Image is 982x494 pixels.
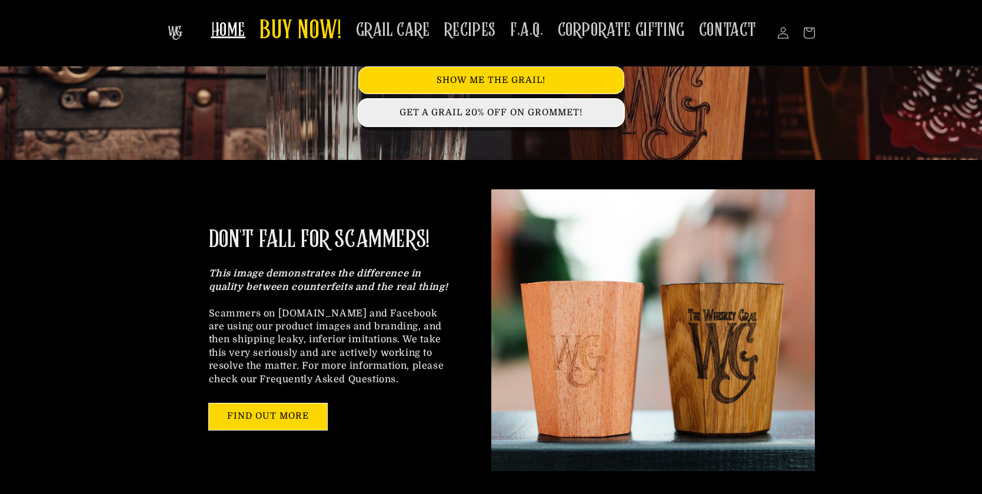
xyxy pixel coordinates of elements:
[699,19,757,42] span: CONTACT
[692,12,764,49] a: CONTACT
[204,12,252,49] a: HOME
[209,268,448,292] strong: This image demonstrates the difference in quality between counterfeits and the real thing!
[558,19,685,42] span: CORPORATE GIFTING
[510,19,544,42] span: F.A.Q.
[209,267,450,386] p: Scammers on [DOMAIN_NAME] and Facebook are using our product images and branding, and then shippi...
[168,26,182,40] img: The Whiskey Grail
[209,225,430,255] h2: DON'T FALL FOR SCAMMERS!
[503,12,551,49] a: F.A.Q.
[211,19,245,42] span: HOME
[359,67,624,94] a: SHOW ME THE GRAIL!
[209,403,327,430] a: FIND OUT MORE
[444,19,496,42] span: RECIPES
[551,12,692,49] a: CORPORATE GIFTING
[437,12,503,49] a: RECIPES
[252,8,349,55] a: BUY NOW!
[359,99,624,126] a: GET A GRAIL 20% OFF ON GROMMET!
[259,15,342,48] span: BUY NOW!
[356,19,430,42] span: GRAIL CARE
[349,12,437,49] a: GRAIL CARE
